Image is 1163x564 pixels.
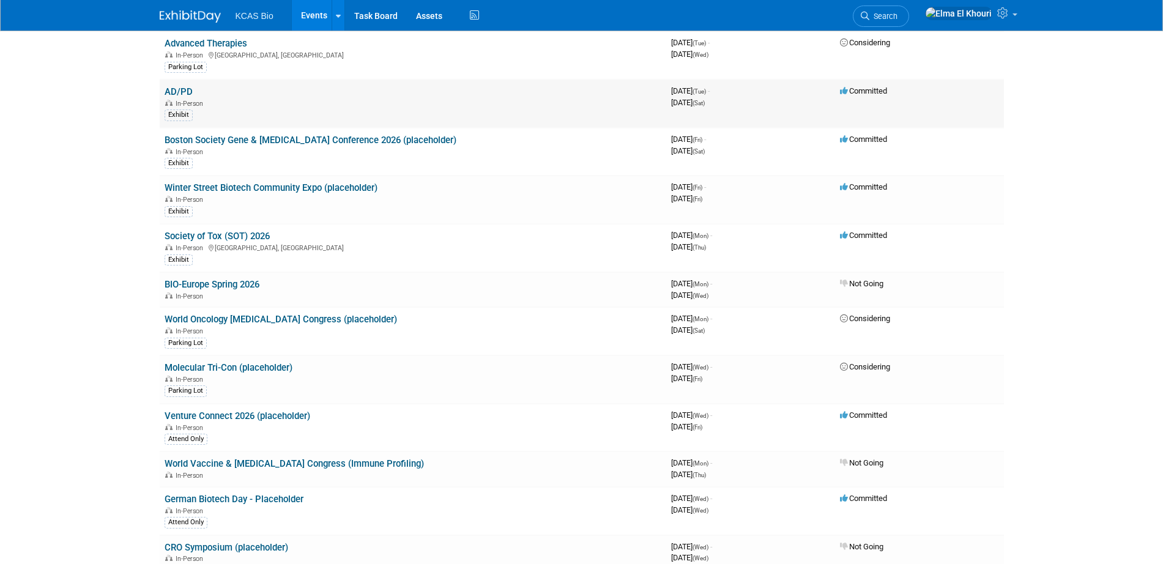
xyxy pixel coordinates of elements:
[704,135,706,144] span: -
[165,196,173,202] img: In-Person Event
[671,50,708,59] span: [DATE]
[693,184,702,191] span: (Fri)
[165,158,193,169] div: Exhibit
[693,136,702,143] span: (Fri)
[671,410,712,420] span: [DATE]
[693,507,708,514] span: (Wed)
[693,244,706,251] span: (Thu)
[710,542,712,551] span: -
[693,424,702,431] span: (Fri)
[671,494,712,503] span: [DATE]
[176,327,207,335] span: In-Person
[165,51,173,58] img: In-Person Event
[671,279,712,288] span: [DATE]
[176,292,207,300] span: In-Person
[671,146,705,155] span: [DATE]
[671,86,710,95] span: [DATE]
[671,325,705,335] span: [DATE]
[176,100,207,108] span: In-Person
[165,206,193,217] div: Exhibit
[165,244,173,250] img: In-Person Event
[176,507,207,515] span: In-Person
[704,182,706,191] span: -
[840,542,883,551] span: Not Going
[693,281,708,288] span: (Mon)
[853,6,909,27] a: Search
[671,374,702,383] span: [DATE]
[165,385,207,396] div: Parking Lot
[165,292,173,299] img: In-Person Event
[165,362,292,373] a: Molecular Tri-Con (placeholder)
[165,472,173,478] img: In-Person Event
[693,100,705,106] span: (Sat)
[671,194,702,203] span: [DATE]
[925,7,992,20] img: Elma El Khouri
[840,231,887,240] span: Committed
[671,542,712,551] span: [DATE]
[165,458,424,469] a: World Vaccine & [MEDICAL_DATA] Congress (Immune Profiling)
[693,292,708,299] span: (Wed)
[671,362,712,371] span: [DATE]
[176,244,207,252] span: In-Person
[840,314,890,323] span: Considering
[165,314,397,325] a: World Oncology [MEDICAL_DATA] Congress (placeholder)
[671,231,712,240] span: [DATE]
[165,517,207,528] div: Attend Only
[671,505,708,514] span: [DATE]
[693,376,702,382] span: (Fri)
[693,364,708,371] span: (Wed)
[840,135,887,144] span: Committed
[710,494,712,503] span: -
[165,410,310,421] a: Venture Connect 2026 (placeholder)
[165,86,193,97] a: AD/PD
[693,88,706,95] span: (Tue)
[840,182,887,191] span: Committed
[176,555,207,563] span: In-Person
[710,362,712,371] span: -
[160,10,221,23] img: ExhibitDay
[840,410,887,420] span: Committed
[165,434,207,445] div: Attend Only
[693,51,708,58] span: (Wed)
[671,458,712,467] span: [DATE]
[671,291,708,300] span: [DATE]
[708,38,710,47] span: -
[671,98,705,107] span: [DATE]
[710,279,712,288] span: -
[165,254,193,265] div: Exhibit
[165,327,173,333] img: In-Person Event
[236,11,273,21] span: KCAS Bio
[165,100,173,106] img: In-Person Event
[693,196,702,202] span: (Fri)
[671,182,706,191] span: [DATE]
[693,327,705,334] span: (Sat)
[176,472,207,480] span: In-Person
[165,542,288,553] a: CRO Symposium (placeholder)
[165,182,377,193] a: Winter Street Biotech Community Expo (placeholder)
[165,62,207,73] div: Parking Lot
[165,279,259,290] a: BIO-Europe Spring 2026
[708,86,710,95] span: -
[165,242,661,252] div: [GEOGRAPHIC_DATA], [GEOGRAPHIC_DATA]
[840,494,887,503] span: Committed
[165,50,661,59] div: [GEOGRAPHIC_DATA], [GEOGRAPHIC_DATA]
[165,376,173,382] img: In-Person Event
[671,314,712,323] span: [DATE]
[693,555,708,562] span: (Wed)
[693,148,705,155] span: (Sat)
[693,316,708,322] span: (Mon)
[671,242,706,251] span: [DATE]
[165,148,173,154] img: In-Person Event
[165,555,173,561] img: In-Person Event
[165,135,456,146] a: Boston Society Gene & [MEDICAL_DATA] Conference 2026 (placeholder)
[165,424,173,430] img: In-Person Event
[165,38,247,49] a: Advanced Therapies
[693,544,708,551] span: (Wed)
[710,314,712,323] span: -
[840,458,883,467] span: Not Going
[710,231,712,240] span: -
[693,472,706,478] span: (Thu)
[176,51,207,59] span: In-Person
[176,148,207,156] span: In-Person
[840,86,887,95] span: Committed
